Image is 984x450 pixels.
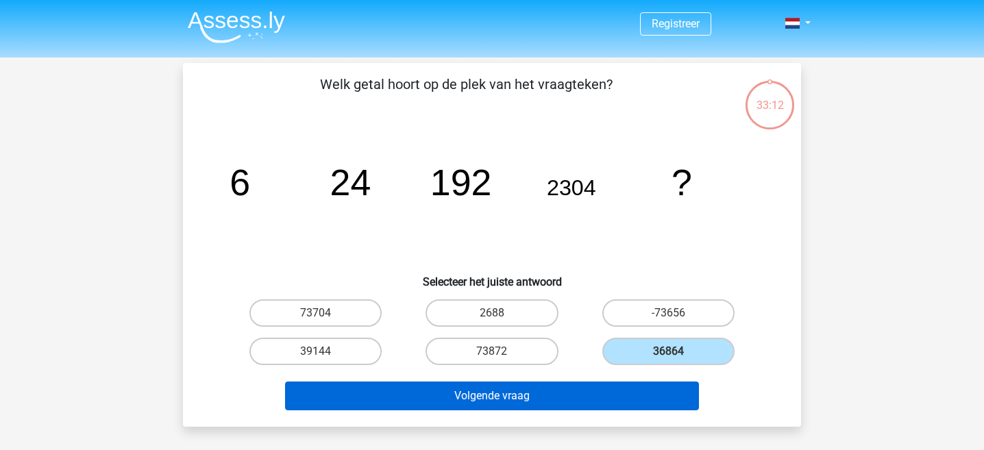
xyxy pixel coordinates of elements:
[426,338,558,365] label: 73872
[602,299,735,327] label: -73656
[330,162,371,203] tspan: 24
[285,382,700,410] button: Volgende vraag
[205,264,779,288] h6: Selecteer het juiste antwoord
[547,175,596,200] tspan: 2304
[249,299,382,327] label: 73704
[652,17,700,30] a: Registreer
[426,299,558,327] label: 2688
[249,338,382,365] label: 39144
[230,162,250,203] tspan: 6
[602,338,735,365] label: 36864
[205,74,728,115] p: Welk getal hoort op de plek van het vraagteken?
[430,162,492,203] tspan: 192
[744,79,796,114] div: 33:12
[188,11,285,43] img: Assessly
[672,162,692,203] tspan: ?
